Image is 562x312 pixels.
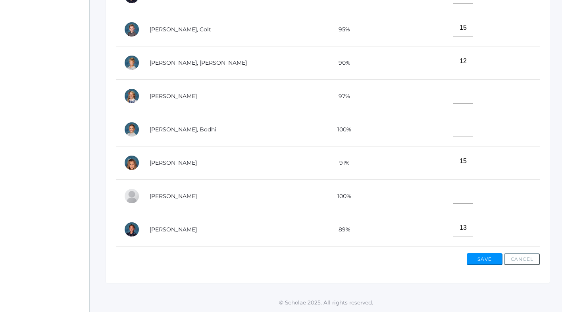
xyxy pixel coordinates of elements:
[124,221,140,237] div: Maxine Torok
[302,79,381,113] td: 97%
[150,193,197,200] a: [PERSON_NAME]
[302,179,381,213] td: 100%
[150,126,216,133] a: [PERSON_NAME], Bodhi
[150,26,211,33] a: [PERSON_NAME], Colt
[90,299,562,306] p: © Scholae 2025. All rights reserved.
[302,213,381,246] td: 89%
[124,21,140,37] div: Colt Mastro
[124,55,140,71] div: Curren Morrell
[124,88,140,104] div: Annette Noyes
[150,226,197,233] a: [PERSON_NAME]
[467,253,502,265] button: Save
[124,155,140,171] div: Isabella Scrudato
[150,159,197,166] a: [PERSON_NAME]
[504,253,540,265] button: Cancel
[124,121,140,137] div: Bodhi Reyes
[302,113,381,146] td: 100%
[302,246,381,279] td: 99%
[150,59,247,66] a: [PERSON_NAME], [PERSON_NAME]
[150,92,197,100] a: [PERSON_NAME]
[302,46,381,79] td: 90%
[302,13,381,46] td: 95%
[124,188,140,204] div: Sadie Sponseller
[302,146,381,179] td: 91%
